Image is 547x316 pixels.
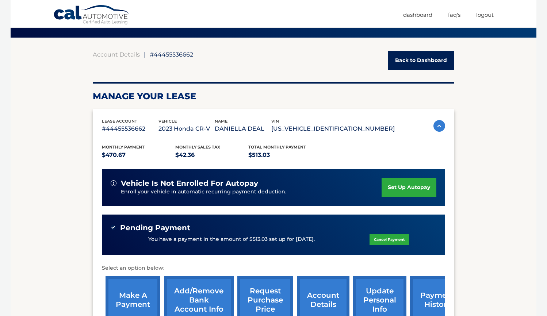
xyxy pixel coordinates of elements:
span: Monthly Payment [102,144,145,150]
span: #44455536662 [150,51,193,58]
a: Dashboard [403,9,432,21]
p: #44455536662 [102,124,158,134]
p: Select an option below: [102,264,445,273]
p: $470.67 [102,150,175,160]
p: 2023 Honda CR-V [158,124,215,134]
span: | [144,51,146,58]
p: [US_VEHICLE_IDENTIFICATION_NUMBER] [271,124,395,134]
span: Monthly sales Tax [175,144,220,150]
span: Total Monthly Payment [248,144,306,150]
span: lease account [102,119,137,124]
img: accordion-active.svg [433,120,445,132]
a: Cancel Payment [370,234,409,245]
p: You have a payment in the amount of $513.03 set up for [DATE]. [148,235,315,243]
span: name [215,119,227,124]
a: Account Details [93,51,140,58]
p: $513.03 [248,150,322,160]
a: set up autopay [382,178,436,197]
a: Logout [476,9,494,21]
img: alert-white.svg [111,180,116,186]
span: vin [271,119,279,124]
p: DANIELLA DEAL [215,124,271,134]
h2: Manage Your Lease [93,91,454,102]
span: vehicle [158,119,177,124]
p: Enroll your vehicle in automatic recurring payment deduction. [121,188,382,196]
a: Cal Automotive [53,5,130,26]
span: Pending Payment [120,223,190,232]
a: FAQ's [448,9,460,21]
a: Back to Dashboard [388,51,454,70]
p: $42.36 [175,150,249,160]
span: vehicle is not enrolled for autopay [121,179,258,188]
img: check-green.svg [111,225,116,230]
